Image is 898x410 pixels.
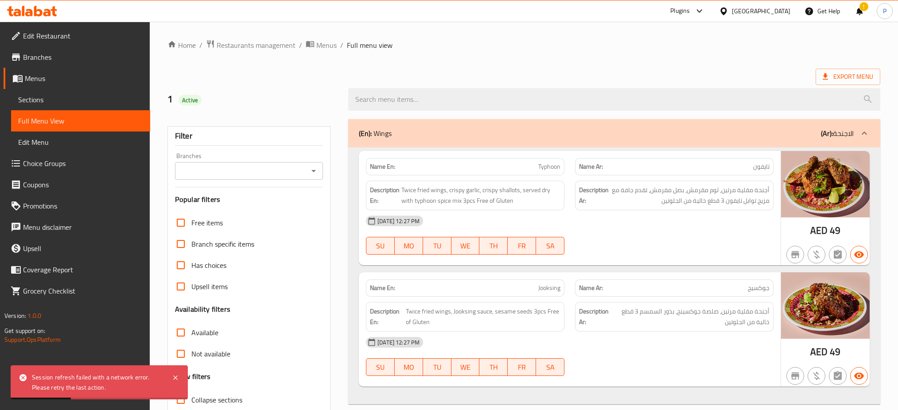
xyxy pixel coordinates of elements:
[307,165,320,177] button: Open
[191,260,226,271] span: Has choices
[850,246,868,263] button: Available
[23,201,143,211] span: Promotions
[670,6,690,16] div: Plugins
[370,306,404,328] strong: Description En:
[823,71,873,82] span: Export Menu
[479,358,508,376] button: TH
[4,153,150,174] a: Choice Groups
[4,174,150,195] a: Coupons
[508,358,536,376] button: FR
[810,222,828,239] span: AED
[179,95,202,105] div: Active
[348,119,880,147] div: (En): Wings(Ar):الاجنحة
[579,306,610,328] strong: Description Ar:
[612,306,770,328] span: أجنحة مقلية مرتين، صلصة جوكسينج، بذور السمسم 3 قطع خالية من الجلوتين
[732,6,790,16] div: [GEOGRAPHIC_DATA]
[167,93,338,106] h2: 1
[4,195,150,217] a: Promotions
[23,158,143,169] span: Choice Groups
[395,237,423,255] button: MO
[23,31,143,41] span: Edit Restaurant
[579,185,609,206] strong: Description Ar:
[11,132,150,153] a: Edit Menu
[175,127,323,146] div: Filter
[348,147,880,404] div: (En): Wings(Ar):الاجنحة
[395,358,423,376] button: MO
[540,361,561,374] span: SA
[540,240,561,252] span: SA
[455,361,476,374] span: WE
[508,237,536,255] button: FR
[4,310,26,321] span: Version:
[781,151,870,217] img: Typhoon_Wings638922421249607519.jpg
[829,246,847,263] button: Not has choices
[374,217,423,225] span: [DATE] 12:27 PM
[786,246,804,263] button: Not branch specific item
[455,240,476,252] span: WE
[175,304,230,314] h3: Availability filters
[359,128,392,139] p: Wings
[810,343,828,360] span: AED
[423,358,451,376] button: TU
[175,371,211,382] h3: View filters
[370,185,400,206] strong: Description En:
[18,137,143,147] span: Edit Menu
[191,281,228,292] span: Upsell items
[850,367,868,385] button: Available
[366,358,395,376] button: SU
[4,280,150,302] a: Grocery Checklist
[398,361,420,374] span: MO
[370,361,391,374] span: SU
[18,116,143,126] span: Full Menu View
[398,240,420,252] span: MO
[370,240,391,252] span: SU
[781,272,870,339] img: Jooksing_Wings638922420948788393.jpg
[538,162,560,171] span: Typhoon
[347,40,393,50] span: Full menu view
[23,222,143,232] span: Menu disclaimer
[25,73,143,84] span: Menus
[423,237,451,255] button: TU
[4,259,150,280] a: Coverage Report
[11,110,150,132] a: Full Menu View
[816,69,880,85] span: Export Menu
[4,68,150,89] a: Menus
[830,343,840,360] span: 49
[401,185,560,206] span: Twice fried wings, crispy garlic, crispy shallots, served dry with typhoon spice mix 3pcs Free of...
[830,222,840,239] span: 49
[23,264,143,275] span: Coverage Report
[299,40,302,50] li: /
[536,358,564,376] button: SA
[374,338,423,347] span: [DATE] 12:27 PM
[4,217,150,238] a: Menu disclaimer
[610,185,770,206] span: أجنحة مقلية مرتين، ثوم مقرمش، بصل مقرمش، تقدم جافة مع مزيج توابل تايفون 3 قطع خالية من الجلوتين
[23,179,143,190] span: Coupons
[370,162,395,171] strong: Name En:
[191,327,218,338] span: Available
[4,238,150,259] a: Upsell
[340,40,343,50] li: /
[4,325,45,337] span: Get support on:
[4,334,61,345] a: Support.OpsPlatform
[536,237,564,255] button: SA
[191,348,230,359] span: Not available
[479,237,508,255] button: TH
[427,361,448,374] span: TU
[348,88,880,111] input: search
[23,52,143,62] span: Branches
[206,39,295,51] a: Restaurants management
[217,40,295,50] span: Restaurants management
[748,283,770,293] span: جوكسيج
[167,40,196,50] a: Home
[4,25,150,46] a: Edit Restaurant
[808,246,825,263] button: Purchased item
[483,361,504,374] span: TH
[511,361,533,374] span: FR
[511,240,533,252] span: FR
[406,306,560,328] span: Twice fried wings, Jooksing sauce, sesame seeds 3pcs Free of Gluten
[538,283,560,293] span: Jooksing
[808,367,825,385] button: Purchased item
[579,283,603,293] strong: Name Ar:
[753,162,770,171] span: تايفون
[306,39,337,51] a: Menus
